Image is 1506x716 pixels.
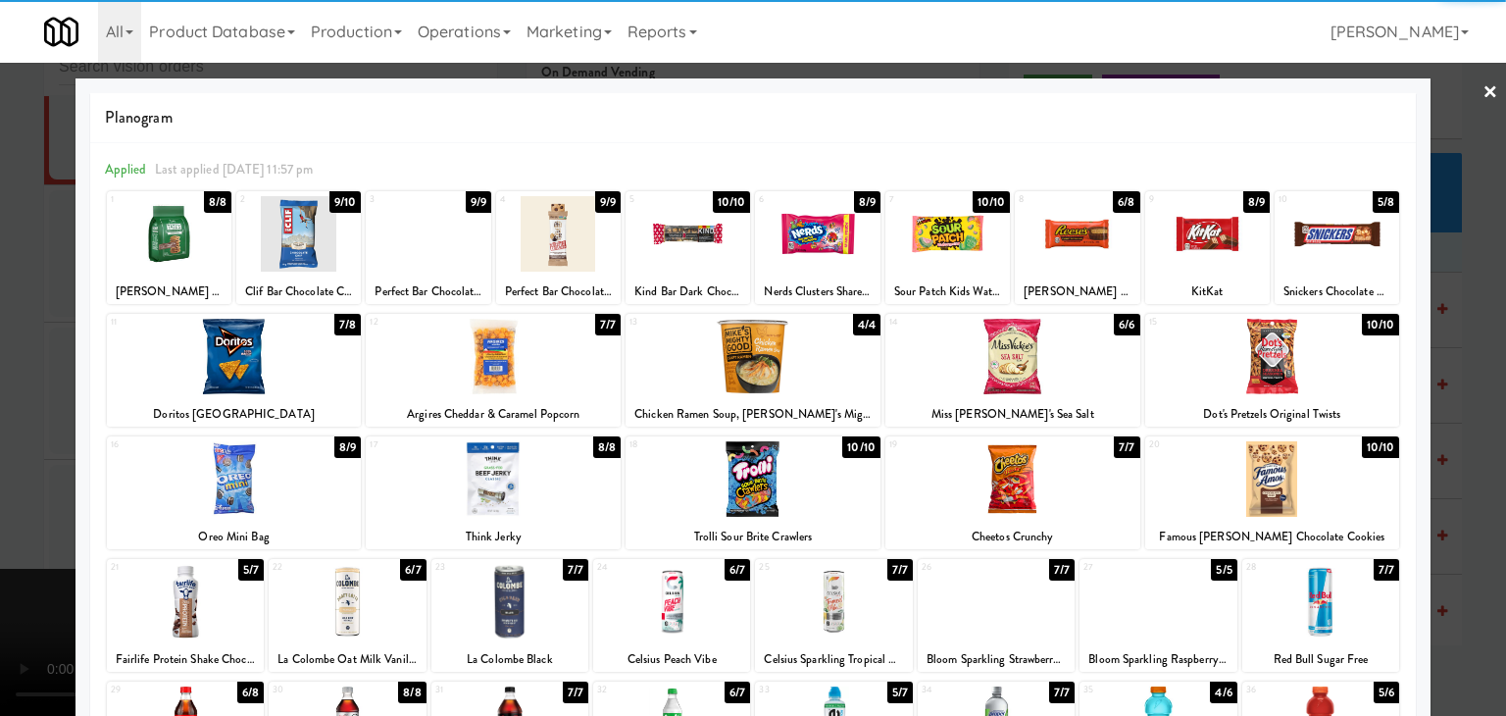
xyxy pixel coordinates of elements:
div: 21 [111,559,185,576]
div: Celsius Peach Vibe [596,647,747,672]
div: 10/10 [1362,314,1400,335]
div: 8/9 [334,436,361,458]
div: Clif Bar Chocolate Chip [239,280,358,304]
div: Bloom Sparkling Raspberry Lemon [1082,647,1233,672]
div: Trolli Sour Brite Crawlers [626,525,880,549]
div: 25 [759,559,833,576]
div: 510/10Kind Bar Dark Chocolate Cherry Cashew [626,191,750,304]
div: 26 [922,559,996,576]
div: 8/9 [854,191,880,213]
div: 127/7Argires Cheddar & Caramel Popcorn [366,314,621,427]
div: 6/8 [1113,191,1139,213]
div: Miss [PERSON_NAME]'s Sea Salt [885,402,1140,427]
div: Perfect Bar Chocolate Chip Peanut [496,280,621,304]
div: [PERSON_NAME] Peanut Butter Cups [1015,280,1139,304]
div: Celsius Sparkling Tropical Vibe Energy Drink [755,647,912,672]
div: 710/10Sour Patch Kids Watermelon [885,191,1010,304]
div: 33 [759,682,833,698]
div: 24 [597,559,672,576]
div: 68/9Nerds Clusters Share Size [755,191,879,304]
div: 4 [500,191,559,208]
div: 29/10Clif Bar Chocolate Chip [236,191,361,304]
div: Chicken Ramen Soup, [PERSON_NAME]'s Mighty Good Craft Ramen [628,402,878,427]
div: Celsius Sparkling Tropical Vibe Energy Drink [758,647,909,672]
div: 6/7 [400,559,426,581]
div: Perfect Bar Chocolate Cookie Dough [369,280,487,304]
div: 8/8 [204,191,231,213]
div: 36 [1246,682,1321,698]
div: 10/10 [713,191,751,213]
div: 215/7Fairlife Protein Shake Chocolate [107,559,264,672]
div: 20 [1149,436,1273,453]
div: 9/9 [466,191,491,213]
div: Argires Cheddar & Caramel Popcorn [369,402,618,427]
div: 7/7 [563,559,588,581]
div: 267/7Bloom Sparkling Strawberry Watermelon [918,559,1075,672]
div: 2010/10Famous [PERSON_NAME] Chocolate Cookies [1145,436,1400,549]
div: 7/7 [563,682,588,703]
div: Bloom Sparkling Raspberry Lemon [1079,647,1236,672]
div: 49/9Perfect Bar Chocolate Chip Peanut [496,191,621,304]
div: 7/7 [1374,559,1399,581]
div: [PERSON_NAME] Peanut Butter Cups [1018,280,1136,304]
div: 4/6 [1210,682,1236,703]
div: 134/4Chicken Ramen Soup, [PERSON_NAME]'s Mighty Good Craft Ramen [626,314,880,427]
div: 9/9 [595,191,621,213]
div: Argires Cheddar & Caramel Popcorn [366,402,621,427]
div: Miss [PERSON_NAME]'s Sea Salt [888,402,1137,427]
div: 146/6Miss [PERSON_NAME]'s Sea Salt [885,314,1140,427]
div: Fairlife Protein Shake Chocolate [107,647,264,672]
div: 7 [889,191,948,208]
span: Applied [105,160,147,179]
div: Think Jerky [366,525,621,549]
div: 6/6 [1114,314,1139,335]
div: 168/9Oreo Mini Bag [107,436,362,549]
div: 6/7 [725,682,750,703]
div: 10 [1279,191,1337,208]
div: La Colombe Black [434,647,585,672]
div: 2 [240,191,299,208]
div: 226/7La Colombe Oat Milk Vanilla Latte [269,559,426,672]
div: Oreo Mini Bag [107,525,362,549]
div: 28 [1246,559,1321,576]
div: 19 [889,436,1013,453]
div: 237/7La Colombe Black [431,559,588,672]
div: 275/5Bloom Sparkling Raspberry Lemon [1079,559,1236,672]
div: 7/7 [595,314,621,335]
div: 5 [629,191,688,208]
div: 7/7 [1114,436,1139,458]
div: 10/10 [842,436,880,458]
div: Snickers Chocolate Candy Bar [1275,280,1399,304]
div: 18/8[PERSON_NAME] Bake Shop Tiny Chocolate Chip Cookies [107,191,231,304]
div: 8/9 [1243,191,1270,213]
div: 15 [1149,314,1273,331]
div: Trolli Sour Brite Crawlers [628,525,878,549]
div: Nerds Clusters Share Size [758,280,877,304]
div: 31 [435,682,510,698]
div: 1810/10Trolli Sour Brite Crawlers [626,436,880,549]
div: 14 [889,314,1013,331]
div: Chicken Ramen Soup, [PERSON_NAME]'s Mighty Good Craft Ramen [626,402,880,427]
div: Doritos [GEOGRAPHIC_DATA] [110,402,359,427]
div: 39/9Perfect Bar Chocolate Cookie Dough [366,191,490,304]
div: 1 [111,191,170,208]
div: Bloom Sparkling Strawberry Watermelon [921,647,1072,672]
div: 22 [273,559,347,576]
div: 98/9KitKat [1145,191,1270,304]
div: Bloom Sparkling Strawberry Watermelon [918,647,1075,672]
div: La Colombe Black [431,647,588,672]
div: Cheetos Crunchy [885,525,1140,549]
div: Kind Bar Dark Chocolate Cherry Cashew [628,280,747,304]
div: 4/4 [853,314,880,335]
div: 32 [597,682,672,698]
div: 5/5 [1211,559,1236,581]
div: 17 [370,436,493,453]
div: Perfect Bar Chocolate Cookie Dough [366,280,490,304]
div: 7/7 [1049,682,1075,703]
div: Red Bull Sugar Free [1242,647,1399,672]
span: Planogram [105,103,1401,132]
div: [PERSON_NAME] Bake Shop Tiny Chocolate Chip Cookies [110,280,228,304]
div: 27 [1083,559,1158,576]
div: 197/7Cheetos Crunchy [885,436,1140,549]
div: [PERSON_NAME] Bake Shop Tiny Chocolate Chip Cookies [107,280,231,304]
